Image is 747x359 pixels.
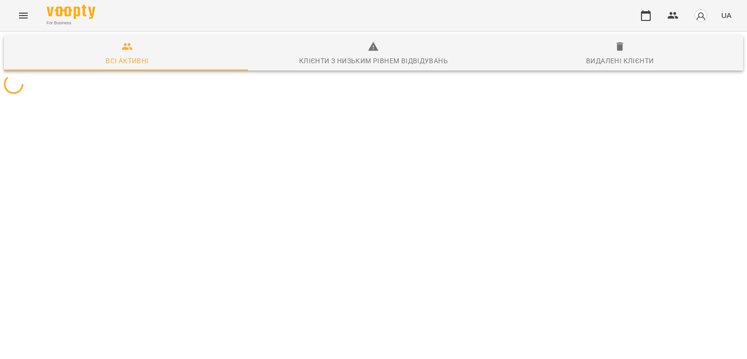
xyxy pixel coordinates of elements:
[12,4,35,27] button: Menu
[721,10,731,20] span: UA
[106,55,148,67] div: Всі активні
[47,20,95,26] span: For Business
[586,55,654,67] div: Видалені клієнти
[299,55,448,67] div: Клієнти з низьким рівнем відвідувань
[717,6,735,24] button: UA
[47,5,95,19] img: Voopty Logo
[694,9,708,22] img: avatar_s.png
